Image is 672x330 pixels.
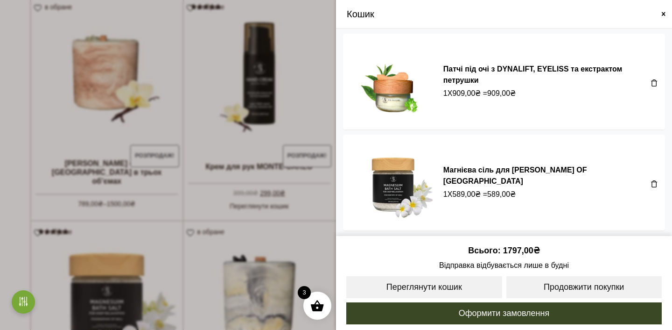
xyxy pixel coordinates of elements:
span: ₴ [475,88,481,99]
span: = [483,189,516,200]
span: 1 [443,189,448,200]
div: X [443,88,646,99]
span: Всього [468,246,503,255]
a: Продовжити покупки [505,275,663,299]
a: Переглянути кошик [345,275,503,299]
bdi: 589,00 [487,190,516,198]
bdi: 1797,00 [503,246,540,255]
div: X [443,189,646,200]
span: ₴ [475,189,481,200]
a: Патчі під очі з DYNALIFT, EYELISS та екстрактом петрушки [443,65,623,84]
span: ₴ [510,88,516,99]
bdi: 909,00 [452,89,481,97]
span: ₴ [510,189,516,200]
span: 1 [443,88,448,99]
bdi: 589,00 [452,190,481,198]
span: 3 [298,286,311,299]
span: Кошик [347,7,374,21]
bdi: 909,00 [487,89,516,97]
span: ₴ [533,246,540,255]
a: Магнієва сіль для [PERSON_NAME] OF [GEOGRAPHIC_DATA] [443,166,587,185]
a: Оформити замовлення [345,301,663,325]
span: Відправка відбувається лише в будні [345,259,663,271]
span: = [483,88,516,99]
